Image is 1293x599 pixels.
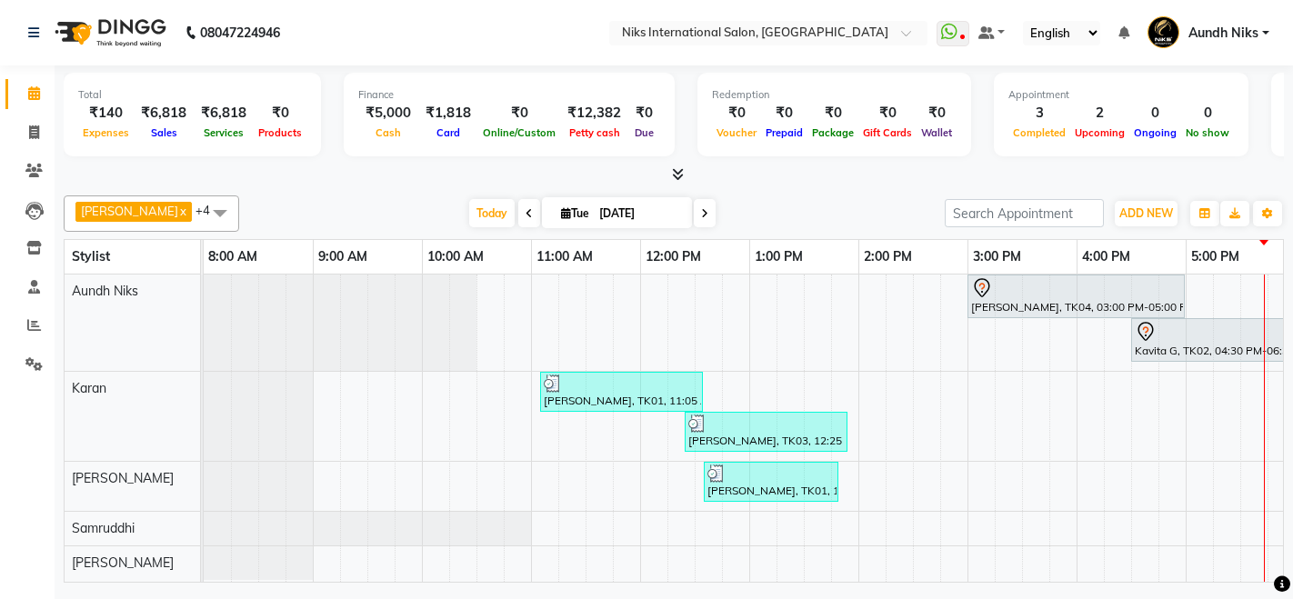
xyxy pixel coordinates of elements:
span: Karan [72,380,106,396]
div: ₹0 [628,103,660,124]
span: Expenses [78,126,134,139]
span: No show [1181,126,1234,139]
div: ₹6,818 [134,103,194,124]
span: [PERSON_NAME] [72,554,174,571]
span: Package [807,126,858,139]
span: Cash [371,126,406,139]
span: Aundh Niks [1188,24,1258,43]
div: ₹0 [254,103,306,124]
img: logo [46,7,171,58]
div: Appointment [1008,87,1234,103]
a: 3:00 PM [968,244,1026,270]
div: [PERSON_NAME], TK01, 11:05 AM-12:35 PM, Global Pre Lightning - Long ([DEMOGRAPHIC_DATA]) (₹3999) [542,374,701,409]
a: 2:00 PM [859,244,917,270]
a: 10:00 AM [423,244,488,270]
div: 3 [1008,103,1070,124]
div: Finance [358,87,660,103]
span: Card [432,126,465,139]
div: Redemption [712,87,957,103]
div: [PERSON_NAME], TK01, 12:35 PM-01:50 PM, Liposoluble Wax - Full Arms ([DEMOGRAPHIC_DATA]) (₹499),L... [706,464,837,499]
span: Stylist [72,248,110,265]
span: Samruddhi [72,520,135,536]
a: 9:00 AM [314,244,372,270]
a: x [178,204,186,218]
span: Petty cash [565,126,625,139]
div: [PERSON_NAME], TK03, 12:25 PM-01:55 PM, Root Touch Up (Up To 1.5 Inch) - [MEDICAL_DATA] Free Colo... [687,414,846,449]
div: ₹12,382 [560,103,628,124]
span: Due [630,126,658,139]
span: Wallet [917,126,957,139]
button: ADD NEW [1115,201,1178,226]
span: Services [199,126,248,139]
div: ₹5,000 [358,103,418,124]
span: Aundh Niks [72,283,138,299]
span: Today [469,199,515,227]
a: 8:00 AM [204,244,262,270]
span: +4 [195,203,224,217]
span: Completed [1008,126,1070,139]
a: 12:00 PM [641,244,706,270]
a: 11:00 AM [532,244,597,270]
div: ₹0 [478,103,560,124]
div: Total [78,87,306,103]
span: Voucher [712,126,761,139]
div: ₹0 [761,103,807,124]
img: Aundh Niks [1148,16,1179,48]
span: Gift Cards [858,126,917,139]
a: 1:00 PM [750,244,807,270]
div: ₹0 [712,103,761,124]
span: ADD NEW [1119,206,1173,220]
span: Ongoing [1129,126,1181,139]
div: 0 [1181,103,1234,124]
span: Online/Custom [478,126,560,139]
div: ₹140 [78,103,134,124]
input: Search Appointment [945,199,1104,227]
span: Upcoming [1070,126,1129,139]
div: ₹0 [807,103,858,124]
a: 5:00 PM [1187,244,1244,270]
span: Prepaid [761,126,807,139]
input: 2025-09-02 [594,200,685,227]
div: ₹0 [917,103,957,124]
span: [PERSON_NAME] [81,204,178,218]
div: [PERSON_NAME], TK04, 03:00 PM-05:00 PM, [MEDICAL_DATA] Treatment - Short ([DEMOGRAPHIC_DATA]) [969,277,1183,315]
span: Tue [556,206,594,220]
div: 0 [1129,103,1181,124]
span: [PERSON_NAME] [72,470,174,486]
b: 08047224946 [200,7,280,58]
div: ₹6,818 [194,103,254,124]
span: Sales [146,126,182,139]
span: Products [254,126,306,139]
div: 2 [1070,103,1129,124]
div: ₹0 [858,103,917,124]
a: 4:00 PM [1077,244,1135,270]
div: ₹1,818 [418,103,478,124]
